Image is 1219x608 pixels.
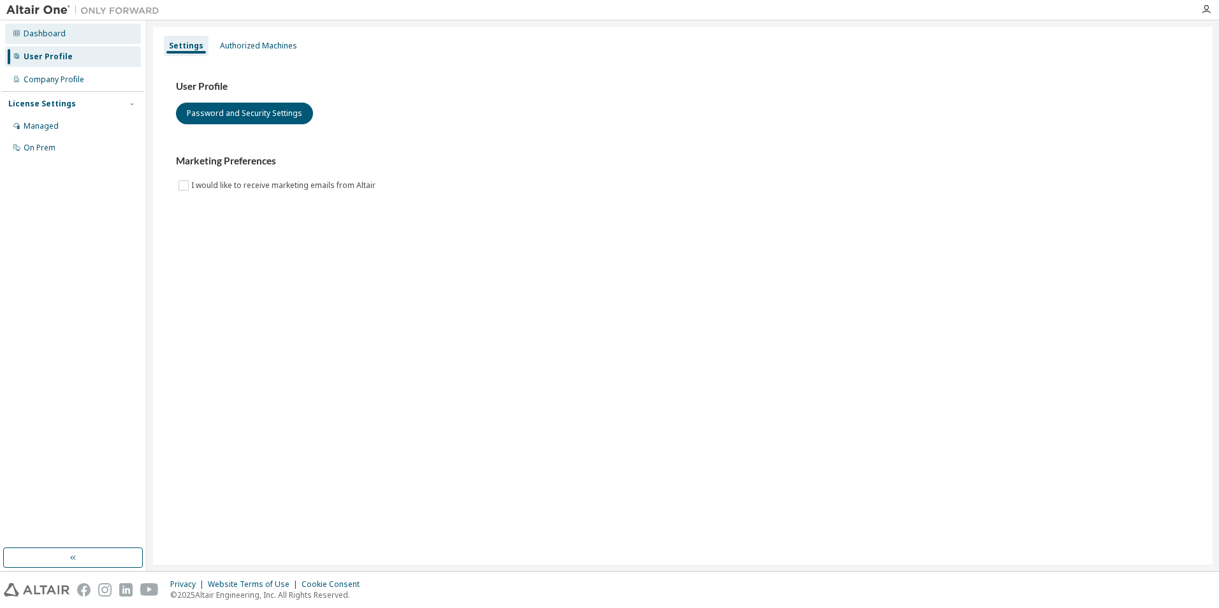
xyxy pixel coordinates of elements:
div: Authorized Machines [220,41,297,51]
div: License Settings [8,99,76,109]
div: On Prem [24,143,55,153]
div: Company Profile [24,75,84,85]
img: altair_logo.svg [4,583,69,597]
div: Privacy [170,579,208,590]
img: youtube.svg [140,583,159,597]
div: Dashboard [24,29,66,39]
div: Website Terms of Use [208,579,302,590]
img: facebook.svg [77,583,91,597]
label: I would like to receive marketing emails from Altair [191,178,378,193]
img: linkedin.svg [119,583,133,597]
div: Managed [24,121,59,131]
div: Cookie Consent [302,579,367,590]
p: © 2025 Altair Engineering, Inc. All Rights Reserved. [170,590,367,600]
h3: Marketing Preferences [176,155,1190,168]
h3: User Profile [176,80,1190,93]
img: Altair One [6,4,166,17]
button: Password and Security Settings [176,103,313,124]
img: instagram.svg [98,583,112,597]
div: Settings [169,41,203,51]
div: User Profile [24,52,73,62]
